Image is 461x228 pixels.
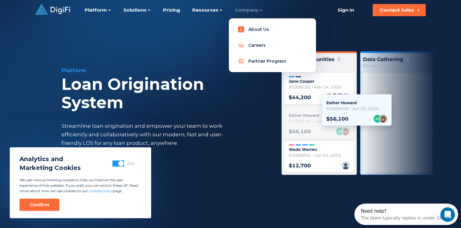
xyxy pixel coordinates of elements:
[20,177,141,194] p: We use various tracking cookies to help us improve the user experience of this website. If you wi...
[89,189,113,193] a: cookies policy
[20,199,59,211] button: Confirm
[20,164,81,172] span: Marketing Cookies
[373,4,426,16] button: Contact Sales
[62,67,266,74] div: Platform
[6,10,92,17] div: The team typically replies in under 15m
[2,2,110,19] div: Open Intercom Messenger
[330,4,362,16] a: Sign In
[234,39,311,51] a: Careers
[234,23,311,35] a: About Us
[380,7,414,13] div: Contact Sales
[20,155,81,164] span: Analytics and
[128,160,134,167] div: On
[30,202,49,208] div: Confirm
[354,204,458,225] iframe: Intercom live chat discovery launcher
[62,75,266,112] div: Loan Origination System
[440,207,455,222] iframe: Intercom live chat
[6,5,92,10] div: Need help?
[62,122,235,147] div: Streamline loan origination and empower your team to work efficiently and collaboratively with ou...
[234,55,311,67] a: Partner Program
